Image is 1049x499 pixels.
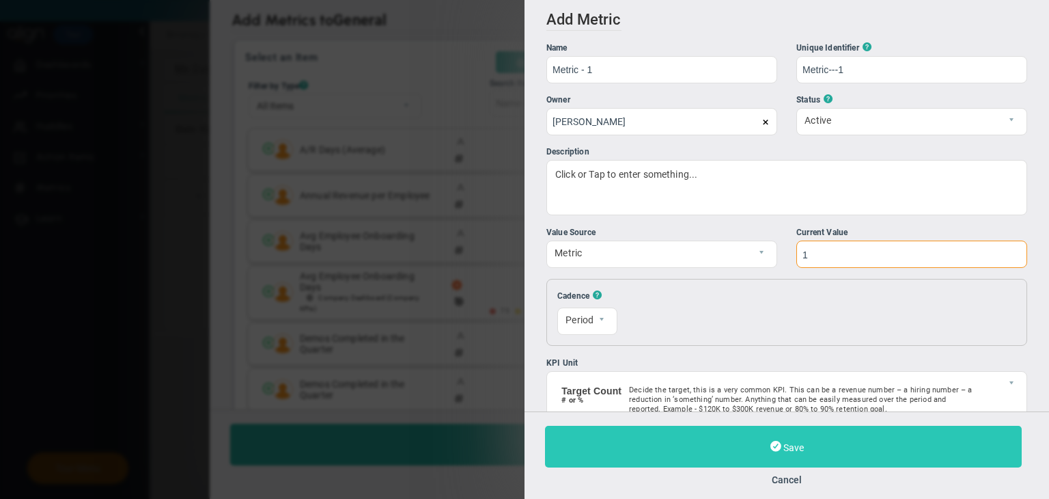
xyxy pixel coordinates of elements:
input: Name of the Metric [546,56,777,83]
div: Current Value [796,226,1027,239]
input: Search or Invite Team Members [546,108,777,135]
h4: # or % [554,396,621,404]
div: Name [546,42,777,55]
div: Status [796,94,1027,107]
span: clear [777,116,792,127]
div: Value Source [546,226,777,239]
span: select [593,308,617,334]
button: Cancel [545,474,1029,485]
span: select [1003,372,1026,429]
span: Metric [547,241,753,265]
p: Decide the target, this is a very common KPI. This can be a revenue number – a hiring number – a ... [629,386,978,414]
div: Cadence [557,290,617,301]
div: Description [546,146,1027,159]
input: Enter unique identifier [796,56,1027,83]
span: select [1003,109,1026,135]
button: Save [545,426,1022,468]
span: Active [797,109,1003,132]
span: Save [783,442,804,453]
label: Target Count [561,386,621,396]
div: KPI Unit [546,357,1027,370]
span: select [753,241,777,267]
div: Owner [546,94,777,107]
span: Period [558,308,593,332]
span: Add [546,11,573,28]
span: Metric [577,11,621,28]
div: Click or Tap to enter something... [546,160,1027,215]
input: Enter a Value [796,241,1027,268]
div: Unique Identifier [796,42,1027,55]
